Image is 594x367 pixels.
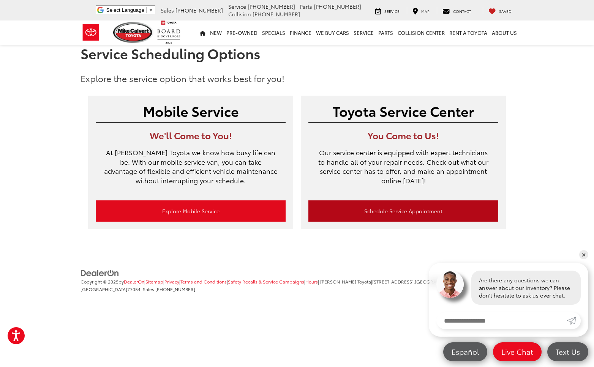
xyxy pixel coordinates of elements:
[552,347,584,356] span: Text Us
[113,22,153,43] img: Mike Calvert Toyota
[421,8,430,14] span: Map
[155,286,195,292] span: [PHONE_NUMBER]
[443,342,487,361] a: Español
[483,7,517,14] a: My Saved Vehicles
[370,7,405,14] a: Service
[436,312,567,329] input: Enter your message
[81,286,127,292] span: [GEOGRAPHIC_DATA]
[175,6,223,14] span: [PHONE_NUMBER]
[144,278,163,285] span: |
[351,20,376,45] a: Service
[118,278,144,285] span: by
[179,278,227,285] span: |
[124,278,144,285] a: DealerOn Home Page
[141,286,195,292] span: | Sales:
[148,7,153,13] span: ▼
[228,10,251,18] span: Collision
[164,278,179,285] a: Privacy
[208,20,224,45] a: New
[96,148,286,193] p: At [PERSON_NAME] Toyota we know how busy life can be. With our mobile service van, you can take a...
[567,312,581,329] a: Submit
[253,10,300,18] span: [PHONE_NUMBER]
[314,3,361,10] span: [PHONE_NUMBER]
[490,20,519,45] a: About Us
[308,148,498,193] p: Our service center is equipped with expert technicians to handle all of your repair needs. Check ...
[161,6,174,14] span: Sales
[96,200,286,222] a: Explore Mobile Service
[248,3,295,10] span: [PHONE_NUMBER]
[304,278,318,285] span: |
[224,20,260,45] a: Pre-Owned
[96,130,286,140] h3: We'll Come to You!
[146,7,147,13] span: ​
[300,3,312,10] span: Parts
[395,20,447,45] a: Collision Center
[436,271,464,298] img: Agent profile photo
[228,3,246,10] span: Service
[81,46,513,61] h1: Service Scheduling Options
[96,103,286,118] h2: Mobile Service
[372,278,415,285] span: [STREET_ADDRESS],
[163,278,179,285] span: |
[77,20,105,45] img: Toyota
[308,200,498,222] a: Schedule Service Appointment
[106,7,153,13] a: Select Language​
[498,347,537,356] span: Live Chat
[81,269,119,277] img: DealerOn
[447,20,490,45] a: Rent a Toyota
[81,269,119,276] a: DealerOn
[81,72,513,84] p: Explore the service option that works best for you!
[180,278,227,285] a: Terms and Conditions
[493,342,542,361] a: Live Chat
[318,278,371,285] span: | [PERSON_NAME] Toyota
[453,8,471,14] span: Contact
[547,342,588,361] a: Text Us
[305,278,318,285] a: Hours
[127,286,141,292] span: 77054
[308,130,498,140] h3: You Come to Us!
[288,20,314,45] a: Finance
[228,278,304,285] a: Safety Recalls & Service Campaigns, Opens in a new tab
[384,8,400,14] span: Service
[499,8,512,14] span: Saved
[314,20,351,45] a: WE BUY CARS
[227,278,304,285] span: |
[437,7,477,14] a: Contact
[471,271,581,305] div: Are there any questions we can answer about our inventory? Please don't hesitate to ask us over c...
[415,278,463,285] span: [GEOGRAPHIC_DATA],
[106,7,144,13] span: Select Language
[376,20,395,45] a: Parts
[81,278,118,285] span: Copyright © 2025
[308,103,498,118] h2: Toyota Service Center
[260,20,288,45] a: Specials
[197,20,208,45] a: Home
[407,7,435,14] a: Map
[145,278,163,285] a: Sitemap
[448,347,483,356] span: Español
